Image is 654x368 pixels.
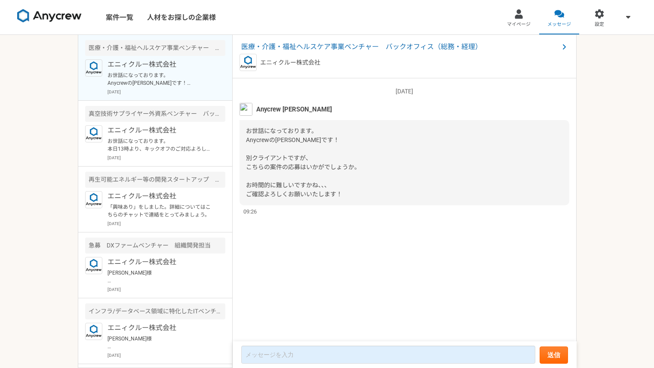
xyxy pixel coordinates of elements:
span: マイページ [507,21,531,28]
p: [DATE] [107,286,225,293]
img: logo_text_blue_01.png [85,257,102,274]
p: [PERSON_NAME]様 Anycrewの[PERSON_NAME]と申します。 案件にご興味をお持ちいただきありがとうございます。 以下、必須要件となっておりますので、ご経験があればコメン... [107,269,214,285]
p: エニィクルー株式会社 [107,59,214,70]
div: インフラ/データベース領域に特化したITベンチャー 人事・評価制度設計 [85,303,225,319]
div: 急募 DXファームベンチャー 組織開発担当 [85,238,225,254]
p: [DATE] [107,352,225,359]
span: お世話になっております。 Anycrewの[PERSON_NAME]です！ 別クライアントですが、 こちらの案件の応募はいかがでしょうか。 お時間的に難しいですかね、、、 ご確認よろしくお願いい... [246,127,360,198]
div: 再生可能エネルギー等の開発スタートアップ 人事責任者 [85,172,225,188]
p: [DATE] [107,89,225,95]
p: [DATE] [107,155,225,161]
p: エニィクルー株式会社 [107,323,214,333]
div: 医療・介護・福祉ヘルスケア事業ベンチャー バックオフィス（総務・経理） [85,40,225,56]
img: logo_text_blue_01.png [85,191,102,208]
p: [DATE] [107,220,225,227]
div: 真空技術サプライヤー外資系ベンチャー バックオフィス業務 [85,106,225,122]
p: [PERSON_NAME]様 ご連絡ありがとうございます。 引き続きよろしくお願いいたします。 [107,335,214,350]
img: logo_text_blue_01.png [85,59,102,77]
img: logo_text_blue_01.png [239,54,257,71]
span: 設定 [595,21,604,28]
button: 送信 [540,346,568,364]
p: エニィクルー株式会社 [260,58,320,67]
span: 09:26 [243,207,257,216]
span: Anycrew [PERSON_NAME] [256,105,332,114]
p: [DATE] [239,87,569,96]
img: 8DqYSo04kwAAAAASUVORK5CYII= [17,9,82,23]
img: S__5267474.jpg [239,103,252,116]
img: logo_text_blue_01.png [85,323,102,340]
span: 医療・介護・福祉ヘルスケア事業ベンチャー バックオフィス（総務・経理） [241,42,559,52]
p: お世話になっております。 Anycrewの[PERSON_NAME]です！ 別クライアントですが、 こちらの案件の応募はいかがでしょうか。 お時間的に難しいですかね、、、 ご確認よろしくお願いい... [107,71,214,87]
img: logo_text_blue_01.png [85,125,102,142]
p: エニィクルー株式会社 [107,191,214,201]
p: お世話になっております。 本日13時より、キックオフのご対応よろしくお願いいたします。 [107,137,214,153]
p: エニィクルー株式会社 [107,125,214,136]
p: 「興味あり」をしました。詳細についてはこちらのチャットで連絡をとってみましょう。 [107,203,214,219]
p: エニィクルー株式会社 [107,257,214,267]
span: メッセージ [547,21,571,28]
